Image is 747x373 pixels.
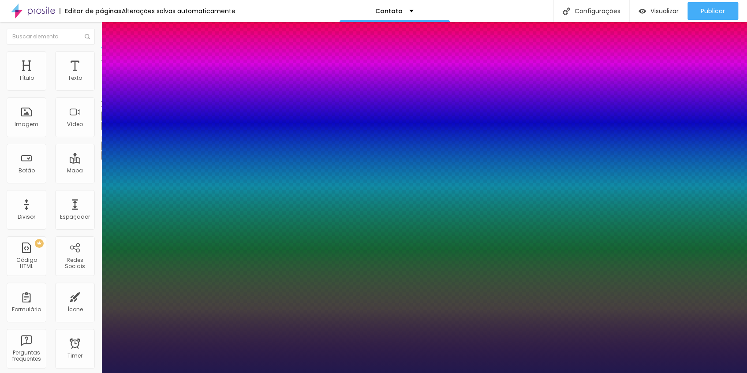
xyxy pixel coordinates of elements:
div: Título [19,75,34,81]
div: Mapa [67,168,83,174]
div: Espaçador [60,214,90,220]
div: Redes Sociais [57,257,92,270]
span: Visualizar [650,7,679,15]
div: Texto [68,75,82,81]
div: Ícone [67,306,83,313]
input: Buscar elemento [7,29,95,45]
button: Publicar [687,2,738,20]
div: Vídeo [67,121,83,127]
span: Publicar [701,7,725,15]
div: Divisor [18,214,35,220]
div: Timer [67,353,82,359]
div: Alterações salvas automaticamente [122,8,235,14]
div: Perguntas frequentes [9,350,44,362]
div: Botão [19,168,35,174]
div: Imagem [15,121,38,127]
div: Código HTML [9,257,44,270]
p: Contato [375,8,403,14]
img: Icone [85,34,90,39]
div: Formulário [12,306,41,313]
img: Icone [563,7,570,15]
div: Editor de páginas [60,8,122,14]
button: Visualizar [630,2,687,20]
img: view-1.svg [639,7,646,15]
